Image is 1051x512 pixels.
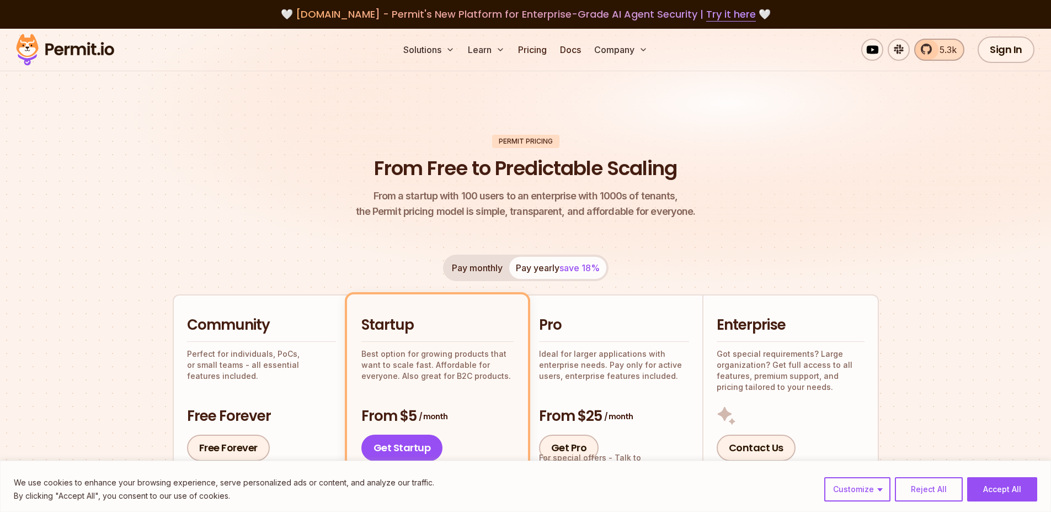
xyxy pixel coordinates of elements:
[187,315,336,335] h2: Community
[399,39,459,61] button: Solutions
[514,39,551,61] a: Pricing
[463,39,509,61] button: Learn
[717,349,865,393] p: Got special requirements? Large organization? Get full access to all features, premium support, a...
[539,407,689,426] h3: From $25
[361,349,514,382] p: Best option for growing products that want to scale fast. Affordable for everyone. Also great for...
[933,43,957,56] span: 5.3k
[978,36,1034,63] a: Sign In
[187,349,336,382] p: Perfect for individuals, PoCs, or small teams - all essential features included.
[361,435,443,461] a: Get Startup
[419,411,447,422] span: / month
[11,31,119,68] img: Permit logo
[717,315,865,335] h2: Enterprise
[539,315,689,335] h2: Pro
[590,39,652,61] button: Company
[356,188,696,219] p: the Permit pricing model is simple, transparent, and affordable for everyone.
[26,7,1025,22] div: 🤍 🤍
[539,349,689,382] p: Ideal for larger applications with enterprise needs. Pay only for active users, enterprise featur...
[914,39,964,61] a: 5.3k
[539,435,599,461] a: Get Pro
[296,7,756,21] span: [DOMAIN_NAME] - Permit's New Platform for Enterprise-Grade AI Agent Security |
[361,407,514,426] h3: From $5
[187,435,270,461] a: Free Forever
[356,188,696,204] span: From a startup with 100 users to an enterprise with 1000s of tenants,
[14,489,434,503] p: By clicking "Accept All", you consent to our use of cookies.
[895,477,963,502] button: Reject All
[539,452,689,474] div: For special offers -
[492,135,559,148] div: Permit Pricing
[445,257,509,279] button: Pay monthly
[374,155,677,182] h1: From Free to Predictable Scaling
[14,476,434,489] p: We use cookies to enhance your browsing experience, serve personalized ads or content, and analyz...
[717,435,796,461] a: Contact Us
[604,411,633,422] span: / month
[361,315,514,335] h2: Startup
[187,407,336,426] h3: Free Forever
[556,39,585,61] a: Docs
[824,477,890,502] button: Customize
[706,7,756,22] a: Try it here
[967,477,1037,502] button: Accept All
